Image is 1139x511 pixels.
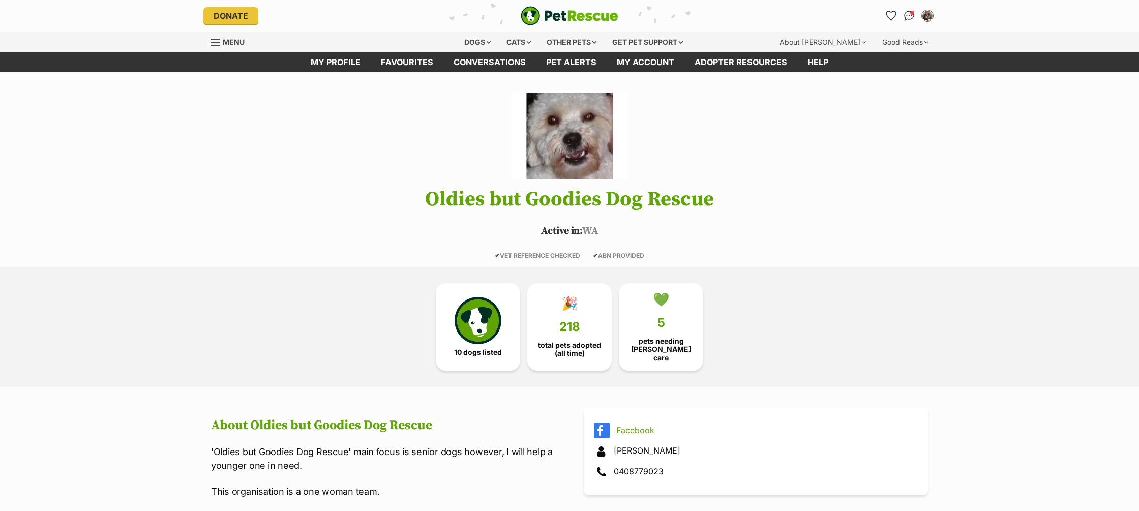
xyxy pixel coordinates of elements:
[495,252,580,259] span: VET REFERENCE CHECKED
[797,52,838,72] a: Help
[875,32,936,52] div: Good Reads
[653,292,669,307] div: 💚
[922,11,933,21] img: Claire Dwyer profile pic
[495,252,500,259] icon: ✔
[521,6,618,25] a: PetRescue
[627,337,695,362] span: pets needing [PERSON_NAME] care
[512,93,627,179] img: Oldies but Goodies Dog Rescue
[301,52,371,72] a: My profile
[593,252,644,259] span: ABN PROVIDED
[211,485,555,498] p: This organisation is a one woman team.
[594,443,918,459] div: [PERSON_NAME]
[436,283,520,371] a: 10 dogs listed
[211,418,555,433] h2: About Oldies but Goodies Dog Rescue
[455,297,501,344] img: petrescue-icon-eee76f85a60ef55c4a1927667547b313a7c0e82042636edf73dce9c88f694885.svg
[203,7,258,24] a: Donate
[605,32,690,52] div: Get pet support
[541,225,582,237] span: Active in:
[457,32,498,52] div: Dogs
[883,8,899,24] a: Favourites
[657,316,665,330] span: 5
[196,224,943,239] p: WA
[561,296,578,311] div: 🎉
[919,8,936,24] button: My account
[527,283,612,371] a: 🎉 218 total pets adopted (all time)
[901,8,917,24] a: Conversations
[371,52,443,72] a: Favourites
[607,52,684,72] a: My account
[521,6,618,25] img: logo-e224e6f780fb5917bec1dbf3a21bbac754714ae5b6737aabdf751b685950b380.svg
[536,52,607,72] a: Pet alerts
[443,52,536,72] a: conversations
[619,283,703,371] a: 💚 5 pets needing [PERSON_NAME] care
[223,38,245,46] span: Menu
[454,348,502,356] span: 10 dogs listed
[594,464,918,480] div: 0408779023
[883,8,936,24] ul: Account quick links
[616,426,914,435] a: Facebook
[559,320,580,334] span: 218
[499,32,538,52] div: Cats
[536,341,603,357] span: total pets adopted (all time)
[196,188,943,211] h1: Oldies but Goodies Dog Rescue
[904,11,915,21] img: chat-41dd97257d64d25036548639549fe6c8038ab92f7586957e7f3b1b290dea8141.svg
[684,52,797,72] a: Adopter resources
[211,32,252,50] a: Menu
[593,252,598,259] icon: ✔
[539,32,604,52] div: Other pets
[772,32,873,52] div: About [PERSON_NAME]
[211,445,555,472] p: 'Oldies but Goodies Dog Rescue' main focus is senior dogs however, I will help a younger one in n...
